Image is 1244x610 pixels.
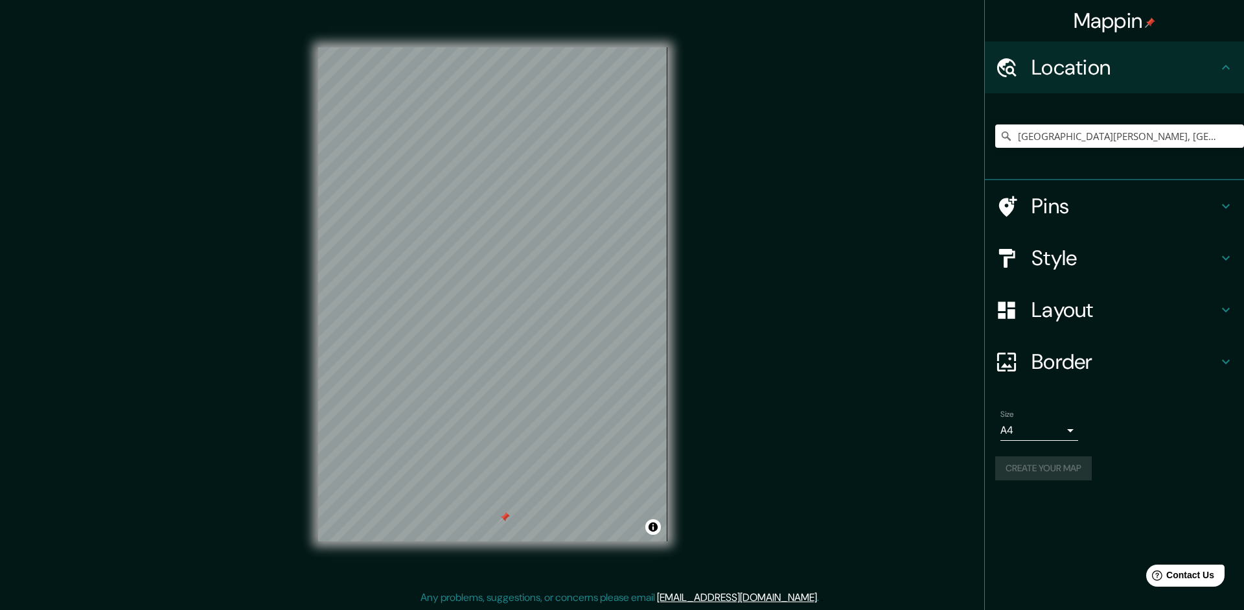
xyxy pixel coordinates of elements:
[819,590,821,605] div: .
[657,591,817,604] a: [EMAIL_ADDRESS][DOMAIN_NAME]
[1031,54,1218,80] h4: Location
[985,336,1244,388] div: Border
[420,590,819,605] p: Any problems, suggestions, or concerns please email .
[645,519,661,535] button: Toggle attribution
[985,180,1244,232] div: Pins
[1000,420,1078,441] div: A4
[1031,193,1218,219] h4: Pins
[318,47,667,541] canvas: Map
[1031,349,1218,375] h4: Border
[985,232,1244,284] div: Style
[1031,245,1218,271] h4: Style
[995,124,1244,148] input: Pick your city or area
[1145,18,1155,28] img: pin-icon.png
[1129,559,1230,596] iframe: Help widget launcher
[985,41,1244,93] div: Location
[1074,8,1156,34] h4: Mappin
[1031,297,1218,323] h4: Layout
[985,284,1244,336] div: Layout
[821,590,824,605] div: .
[1000,409,1014,420] label: Size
